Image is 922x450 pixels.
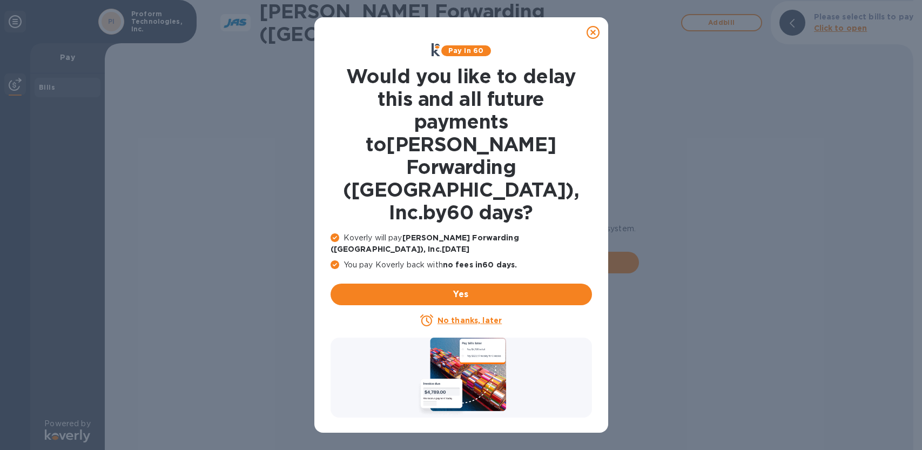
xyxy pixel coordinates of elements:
b: no fees in 60 days . [443,260,517,269]
p: Koverly will pay [331,232,592,255]
p: You pay Koverly back with [331,259,592,271]
b: Pay in 60 [448,46,483,55]
b: [PERSON_NAME] Forwarding ([GEOGRAPHIC_DATA]), Inc. [DATE] [331,233,519,253]
span: Yes [339,288,583,301]
button: Yes [331,284,592,305]
u: No thanks, later [438,316,502,325]
h1: Would you like to delay this and all future payments to [PERSON_NAME] Forwarding ([GEOGRAPHIC_DAT... [331,65,592,224]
